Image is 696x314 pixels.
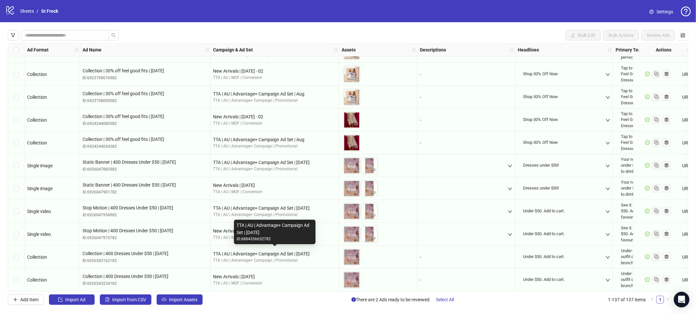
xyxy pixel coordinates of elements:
[603,30,639,40] button: Bulk Actions
[27,46,49,54] strong: Ad Format
[678,30,688,40] button: Configure table settings
[213,68,336,75] div: New Arrivals | [DATE] - 02
[8,294,44,305] button: Add Item
[83,98,208,104] div: ID: 6923798099582
[8,200,24,223] div: Select row 134
[344,181,360,197] img: Asset 1
[645,255,650,259] span: check-circle
[621,248,662,266] div: Under $50, Your next outfit costs less than brunch. Shop your size before they are gone.
[83,181,208,189] span: Static Banner | 400 Dresses Under $50 | [DATE]
[523,208,565,214] div: Under $50. Add to cart.
[344,158,360,174] img: Asset 1
[514,48,519,52] span: holder
[78,43,80,56] div: Resize Ad Format column
[608,296,646,304] li: 1-137 of 137 items
[648,296,656,304] li: Previous Page
[83,258,208,264] div: ID: 6926543162182
[645,72,650,76] span: check-circle
[354,145,358,149] span: eye
[649,9,654,14] span: setting
[213,189,336,195] div: TTA | AU | MOF | Conversion
[8,43,24,56] div: Select all rows
[352,143,360,151] button: Preview
[523,94,558,100] div: Shop 30% Off Now
[111,33,116,38] span: search
[606,278,610,283] span: down
[344,272,360,288] img: Asset 1
[606,118,610,123] span: down
[40,8,59,15] a: St Frock
[74,48,79,52] span: holder
[650,297,654,301] span: left
[213,166,336,172] div: TTA | AU | Advantage+ Campaign | Promotional
[656,46,672,54] strong: Actions
[621,111,662,129] div: Tap to shop 30% off Feel Good Fits. Dresses, sets, tops that do the most.
[344,249,360,265] img: Asset 1
[664,296,672,304] li: Next Page
[157,294,203,305] button: Import Assets
[645,232,650,236] span: check-circle
[657,8,673,15] span: Settings
[27,95,47,100] span: Collection
[83,227,208,234] span: Stop Motion | 400 Dresses Under $50 | [DATE]
[352,258,360,265] button: Preview
[169,297,197,302] span: Import Assets
[523,231,565,237] div: Under $50. Add to cart.
[354,167,358,172] span: eye
[8,109,24,132] div: Select row 130
[621,88,662,106] div: Tap to shop 30% off Feel Good Fits. Dresses, sets, tops that do the most.
[209,48,214,52] span: holder
[342,46,356,54] strong: Assets
[606,141,610,146] span: down
[420,118,421,123] span: -
[213,136,336,143] div: TTA | AU | Advantage+ Campaign Ad Set | Aug
[508,232,512,237] span: down
[65,297,85,302] span: Import Ad
[645,209,650,213] span: check-circle
[523,140,558,146] div: Shop 30% Off Now
[420,255,421,260] span: -
[27,277,47,283] span: Collection
[664,118,669,122] svg: ad template
[653,139,659,146] svg: Duplicate
[523,185,559,191] div: Dresses under $50!
[27,118,47,123] span: Collection
[518,46,539,54] strong: Headlines
[83,273,208,280] span: Collection | 400 Dresses Under $50 | [DATE]
[621,134,662,152] div: Tap to shop 30% off Feel Good Fits. Dresses, sets, tops that do the most.
[370,166,378,174] button: Preview
[653,253,659,260] svg: Duplicate
[8,177,24,200] div: Select row 133
[523,254,565,260] div: Under $50. Add to cart.
[508,187,512,191] span: down
[674,292,689,307] div: Open Intercom Messenger
[656,296,664,304] li: 1
[642,30,675,40] button: Review Ads
[653,93,659,100] svg: Duplicate
[213,113,336,120] div: New Arrivals | [DATE] - 02
[58,297,63,302] span: import
[653,71,659,77] svg: Duplicate
[436,297,454,302] span: Select All
[616,46,644,54] strong: Primary Texts
[412,48,416,52] span: holder
[653,208,659,214] svg: Duplicate
[354,282,358,286] span: eye
[370,212,378,220] button: Preview
[565,30,601,40] button: Bulk Edit
[83,121,208,127] div: ID: 6924244080582
[653,116,659,123] svg: Duplicate
[83,144,208,150] div: ID: 6924244054382
[83,113,208,120] span: Collection | 30% off feel good fits | [DATE]
[621,225,662,243] div: See it. Want it. Under $50. Add your favourites before they sell out.
[606,72,610,77] span: down
[370,189,378,197] button: Preview
[83,204,208,212] span: Stop Motion | 400 Dresses Under $50 | [DATE]
[27,186,53,191] span: Single image
[27,232,51,237] span: Single video
[8,269,24,291] div: Select row 137
[83,189,208,196] div: ID: 6926047901782
[333,48,338,52] span: holder
[645,163,650,168] span: check-circle
[653,276,659,283] svg: Duplicate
